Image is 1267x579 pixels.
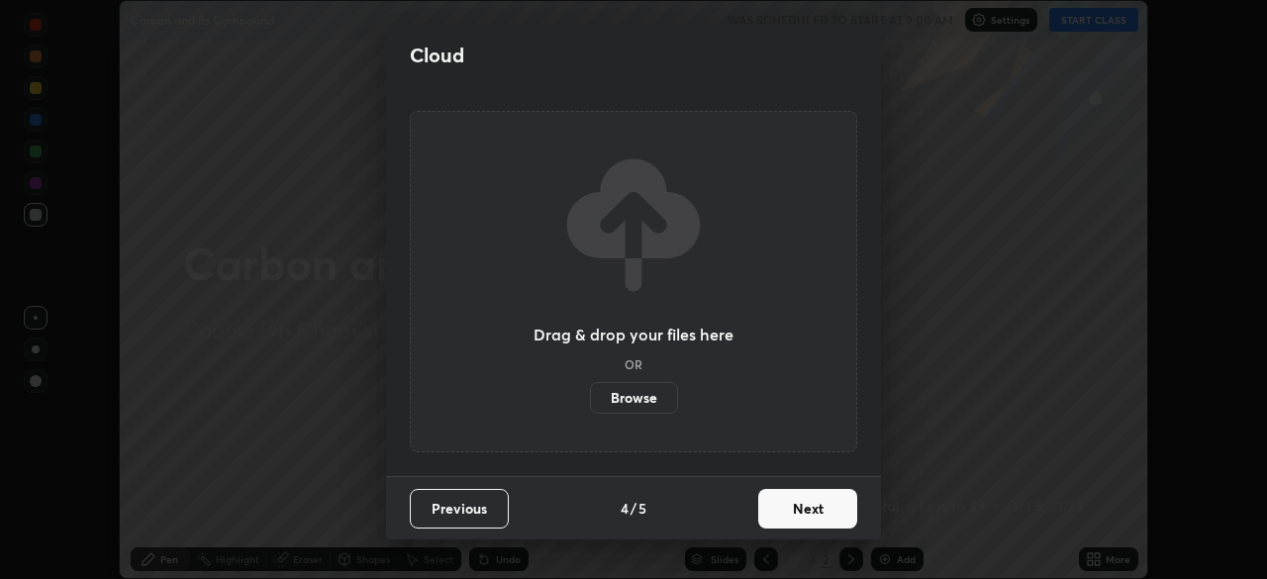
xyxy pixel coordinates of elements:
[758,489,857,529] button: Next
[625,358,642,370] h5: OR
[410,489,509,529] button: Previous
[534,327,733,342] h3: Drag & drop your files here
[621,498,629,519] h4: 4
[631,498,636,519] h4: /
[638,498,646,519] h4: 5
[410,43,464,68] h2: Cloud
